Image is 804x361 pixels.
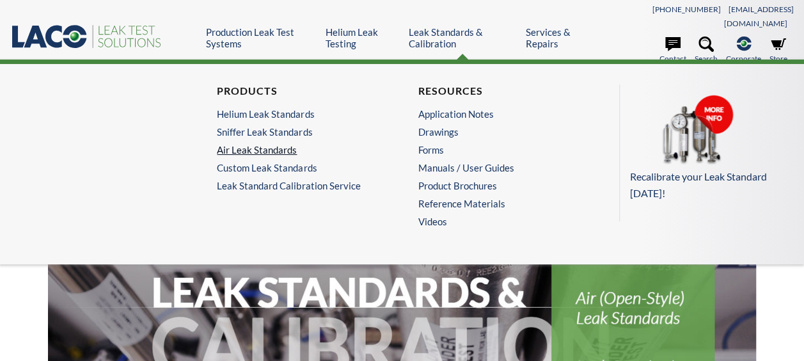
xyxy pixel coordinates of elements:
a: Reference Materials [418,198,581,209]
a: Product Brochures [418,180,581,191]
a: Services & Repairs [526,26,595,49]
a: Custom Leak Standards [217,162,379,173]
a: [PHONE_NUMBER] [652,4,721,14]
a: Application Notes [418,108,581,120]
img: Menu_Pods_CalLeaks.png [630,95,758,166]
a: Manuals / User Guides [418,162,581,173]
a: Helium Leak Standards [217,108,379,120]
a: Drawings [418,126,581,138]
span: Corporate [726,52,761,65]
a: Air Leak Standards [217,144,379,156]
a: Leak Standard Calibration Service [217,180,386,191]
a: Recalibrate your Leak Standard [DATE]! [630,95,788,201]
p: Recalibrate your Leak Standard [DATE]! [630,168,788,201]
a: [EMAIL_ADDRESS][DOMAIN_NAME] [724,4,794,28]
a: Videos [418,216,587,227]
a: Production Leak Test Systems [206,26,315,49]
a: Store [769,36,787,65]
a: Helium Leak Testing [326,26,400,49]
h4: Resources [418,84,581,98]
a: Contact [659,36,686,65]
a: Search [695,36,718,65]
a: Leak Standards & Calibration [409,26,516,49]
a: Forms [418,144,581,156]
h4: Products [217,84,379,98]
a: Sniffer Leak Standards [217,126,379,138]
